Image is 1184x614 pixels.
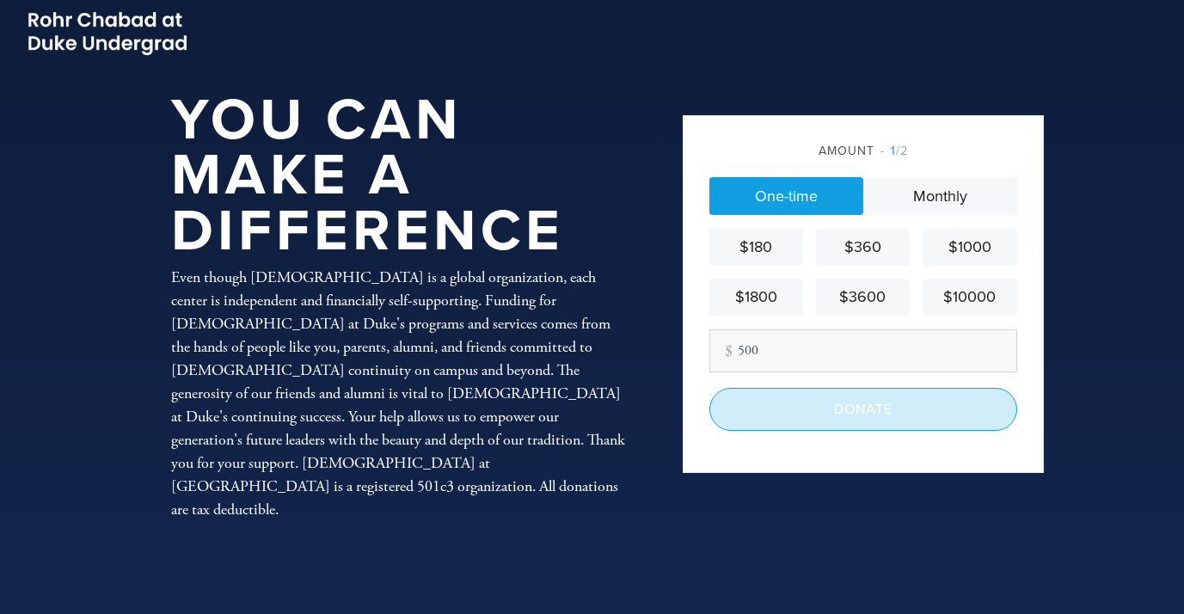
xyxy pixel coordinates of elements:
[709,279,803,316] a: $1800
[709,177,863,215] a: One-time
[863,177,1017,215] a: Monthly
[171,93,627,260] h1: You Can Make a Difference
[26,9,189,58] img: Picture2_0.png
[709,329,1017,372] input: Other amount
[880,144,908,158] span: /2
[923,229,1016,266] a: $1000
[709,229,803,266] a: $180
[709,142,1017,160] div: Amount
[891,144,896,158] span: 1
[823,286,903,309] div: $3600
[823,236,903,259] div: $360
[171,266,627,521] div: Even though [DEMOGRAPHIC_DATA] is a global organization, each center is independent and financial...
[709,388,1017,431] input: Donate
[923,279,1016,316] a: $10000
[929,236,1009,259] div: $1000
[929,286,1009,309] div: $10000
[816,279,910,316] a: $3600
[716,286,796,309] div: $1800
[816,229,910,266] a: $360
[716,236,796,259] div: $180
